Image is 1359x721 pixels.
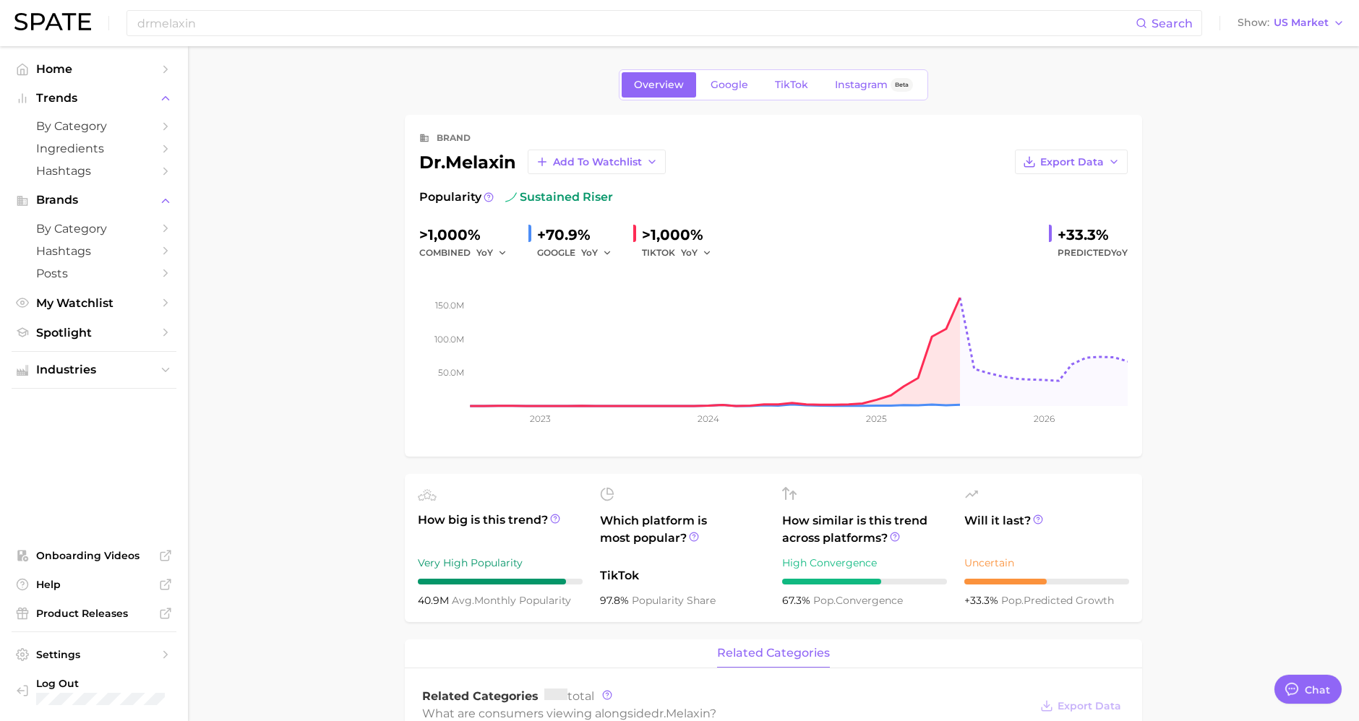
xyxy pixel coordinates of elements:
[12,262,176,285] a: Posts
[36,296,152,310] span: My Watchlist
[12,87,176,109] button: Trends
[651,707,710,720] span: dr.melaxin
[1015,150,1128,174] button: Export Data
[600,567,765,584] span: TikTok
[1058,244,1128,262] span: Predicted
[12,189,176,211] button: Brands
[711,79,748,91] span: Google
[681,244,712,262] button: YoY
[581,246,598,259] span: YoY
[823,72,925,98] a: InstagramBeta
[681,246,698,259] span: YoY
[419,150,666,174] div: dr.melaxin
[12,160,176,182] a: Hashtags
[36,222,152,236] span: by Category
[12,137,176,160] a: Ingredients
[12,321,176,344] a: Spotlight
[866,413,887,424] tspan: 2025
[14,13,91,30] img: SPATE
[964,512,1129,547] span: Will it last?
[419,244,517,262] div: combined
[418,511,583,547] span: How big is this trend?
[642,226,703,243] span: >1,000%
[1274,19,1329,27] span: US Market
[775,79,808,91] span: TikTok
[36,62,152,76] span: Home
[1037,696,1125,716] button: Export Data
[553,156,642,168] span: Add to Watchlist
[437,129,471,147] div: brand
[12,644,176,665] a: Settings
[452,594,474,607] abbr: average
[418,554,583,571] div: Very High Popularity
[537,244,622,262] div: GOOGLE
[782,554,947,571] div: High Convergence
[36,648,152,661] span: Settings
[36,267,152,280] span: Posts
[763,72,820,98] a: TikTok
[418,594,452,607] span: 40.9m
[419,226,481,243] span: >1,000%
[136,11,1136,35] input: Search here for a brand, industry, or ingredient
[36,164,152,178] span: Hashtags
[36,677,165,690] span: Log Out
[964,554,1129,571] div: Uncertain
[717,647,830,660] span: related categories
[422,689,539,703] span: Related Categories
[1058,700,1121,712] span: Export Data
[895,79,909,91] span: Beta
[600,512,765,560] span: Which platform is most popular?
[419,189,481,206] span: Popularity
[476,246,493,259] span: YoY
[1040,156,1104,168] span: Export Data
[1001,594,1024,607] abbr: popularity index
[1058,223,1128,246] div: +33.3%
[505,189,613,206] span: sustained riser
[835,79,888,91] span: Instagram
[12,673,176,709] a: Log out. Currently logged in with e-mail ykkim110@cosrx.co.kr.
[782,512,947,547] span: How similar is this trend across platforms?
[12,58,176,80] a: Home
[12,115,176,137] a: by Category
[12,240,176,262] a: Hashtags
[476,244,507,262] button: YoY
[544,689,594,703] span: total
[12,603,176,624] a: Product Releases
[12,574,176,595] a: Help
[622,72,696,98] a: Overview
[782,579,947,584] div: 6 / 10
[813,594,903,607] span: convergence
[634,79,684,91] span: Overview
[1234,14,1348,33] button: ShowUS Market
[12,545,176,566] a: Onboarding Videos
[964,579,1129,584] div: 5 / 10
[36,119,152,133] span: by Category
[1111,247,1128,258] span: YoY
[528,150,666,174] button: Add to Watchlist
[36,578,152,591] span: Help
[36,326,152,340] span: Spotlight
[964,594,1001,607] span: +33.3%
[600,594,632,607] span: 97.8%
[12,292,176,314] a: My Watchlist
[1238,19,1269,27] span: Show
[36,142,152,155] span: Ingredients
[642,244,721,262] div: TIKTOK
[813,594,836,607] abbr: popularity index
[36,363,152,376] span: Industries
[36,244,152,258] span: Hashtags
[12,359,176,381] button: Industries
[632,594,716,607] span: popularity share
[581,244,612,262] button: YoY
[530,413,551,424] tspan: 2023
[12,217,176,240] a: by Category
[418,579,583,584] div: 9 / 10
[782,594,813,607] span: 67.3%
[36,92,152,105] span: Trends
[698,413,719,424] tspan: 2024
[1152,17,1193,30] span: Search
[452,594,571,607] span: monthly popularity
[537,223,622,246] div: +70.9%
[505,191,517,203] img: sustained riser
[1001,594,1114,607] span: predicted growth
